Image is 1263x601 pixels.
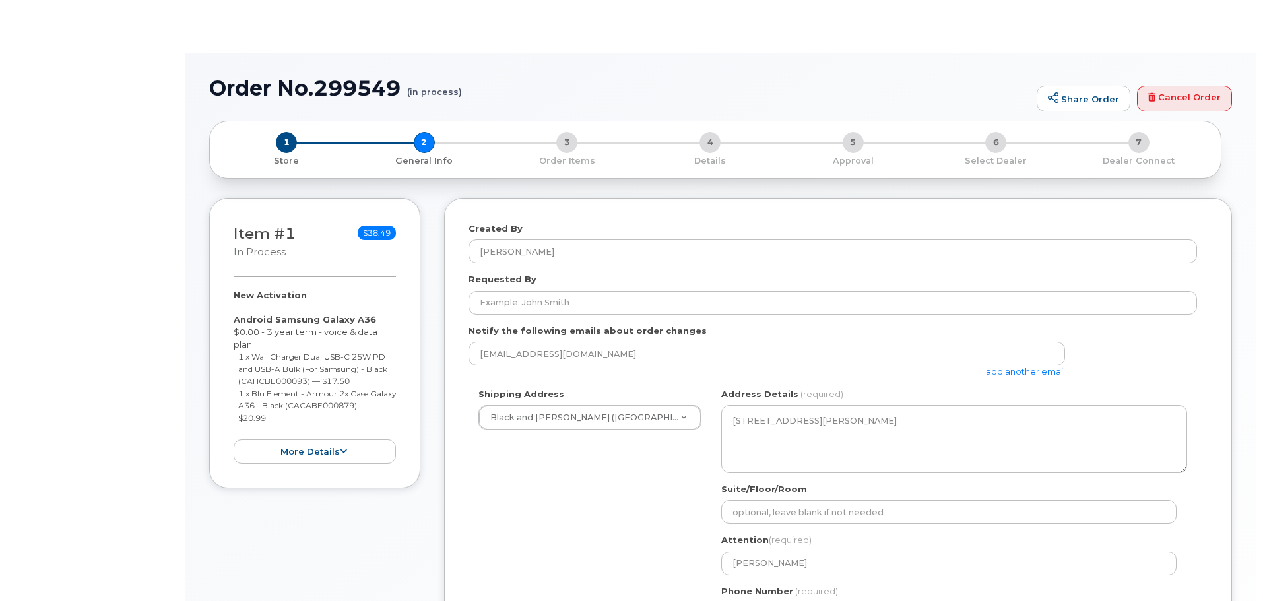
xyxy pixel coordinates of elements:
strong: New Activation [234,290,307,300]
span: 1 [276,132,297,153]
input: Example: john@appleseed.com [469,342,1065,365]
h3: Item #1 [234,226,296,259]
span: (required) [795,586,838,596]
a: 1 Store [220,153,353,167]
small: 1 x Blu Element - Armour 2x Case Galaxy A36 - Black (CACABE000879) — $20.99 [238,389,396,423]
input: Example: John Smith [469,291,1197,315]
a: Cancel Order [1137,86,1232,112]
a: add another email [986,366,1065,377]
label: Notify the following emails about order changes [469,325,707,337]
small: in process [234,246,286,258]
a: Black and [PERSON_NAME] ([GEOGRAPHIC_DATA]) [479,406,701,429]
p: Store [226,155,348,167]
label: Requested By [469,273,536,286]
input: optional, leave blank if not needed [721,500,1177,524]
label: Created By [469,222,523,235]
small: (in process) [407,77,462,97]
button: more details [234,439,396,464]
span: Black and McDonald (Vancouver) [490,412,713,422]
strong: Android Samsung Galaxy A36 [234,314,376,325]
h1: Order No.299549 [209,77,1030,100]
span: $38.49 [358,226,396,240]
label: Suite/Floor/Room [721,483,807,495]
label: Attention [721,534,812,546]
span: (required) [769,534,812,545]
div: $0.00 - 3 year term - voice & data plan [234,289,396,464]
a: Share Order [1037,86,1130,112]
small: 1 x Wall Charger Dual USB-C 25W PD and USB-A Bulk (For Samsung) - Black (CAHCBE000093) — $17.50 [238,352,387,386]
label: Phone Number [721,585,793,598]
label: Shipping Address [478,388,564,400]
span: (required) [800,389,843,399]
label: Address Details [721,388,798,400]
